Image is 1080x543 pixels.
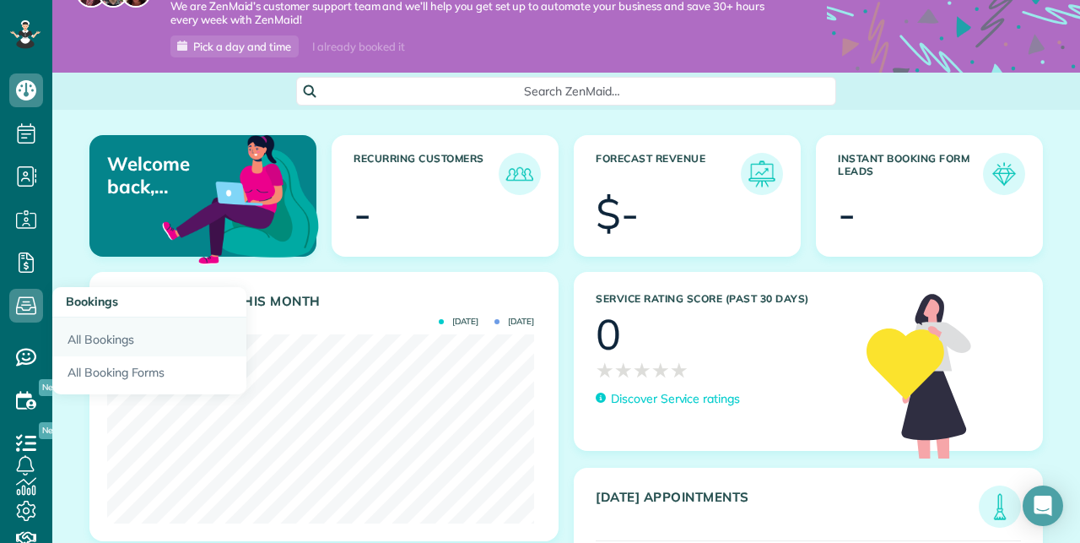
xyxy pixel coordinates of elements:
div: - [354,193,371,235]
span: ★ [651,356,670,385]
a: All Booking Forms [52,356,246,395]
img: icon_forecast_revenue-8c13a41c7ed35a8dcfafea3cbb826a0462acb37728057bba2d056411b612bbbe.png [745,157,779,191]
p: Discover Service ratings [611,390,740,408]
p: Welcome back, [PERSON_NAME]! [107,153,241,198]
span: ★ [596,356,614,385]
span: ★ [614,356,633,385]
img: icon_todays_appointments-901f7ab196bb0bea1936b74009e4eb5ffbc2d2711fa7634e0d609ed5ef32b18b.png [983,490,1017,524]
img: icon_recurring_customers-cf858462ba22bcd05b5a5880d41d6543d210077de5bb9ebc9590e49fd87d84ed.png [503,157,537,191]
span: Pick a day and time [193,40,291,53]
span: New [39,422,63,439]
h3: Service Rating score (past 30 days) [596,293,850,305]
img: dashboard_welcome-42a62b7d889689a78055ac9021e634bf52bae3f8056760290aed330b23ab8690.png [159,116,322,280]
div: 0 [596,313,621,356]
img: icon_form_leads-04211a6a04a5b2264e4ee56bc0799ec3eb69b7e499cbb523a139df1d13a81ae0.png [987,157,1021,191]
span: ★ [633,356,651,385]
h3: Actual Revenue this month [111,294,541,309]
a: All Bookings [52,318,246,356]
h3: Recurring Customers [354,153,499,195]
span: [DATE] [439,318,478,326]
span: ★ [670,356,688,385]
div: - [838,193,856,235]
a: Pick a day and time [170,35,299,57]
h3: Forecast Revenue [596,153,741,195]
a: Discover Service ratings [596,390,740,408]
div: Open Intercom Messenger [1023,486,1063,526]
div: $- [596,193,639,235]
span: [DATE] [494,318,534,326]
div: I already booked it [302,36,414,57]
span: Bookings [66,294,118,309]
span: New [39,379,63,396]
h3: Instant Booking Form Leads [838,153,983,195]
h3: [DATE] Appointments [596,490,979,528]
